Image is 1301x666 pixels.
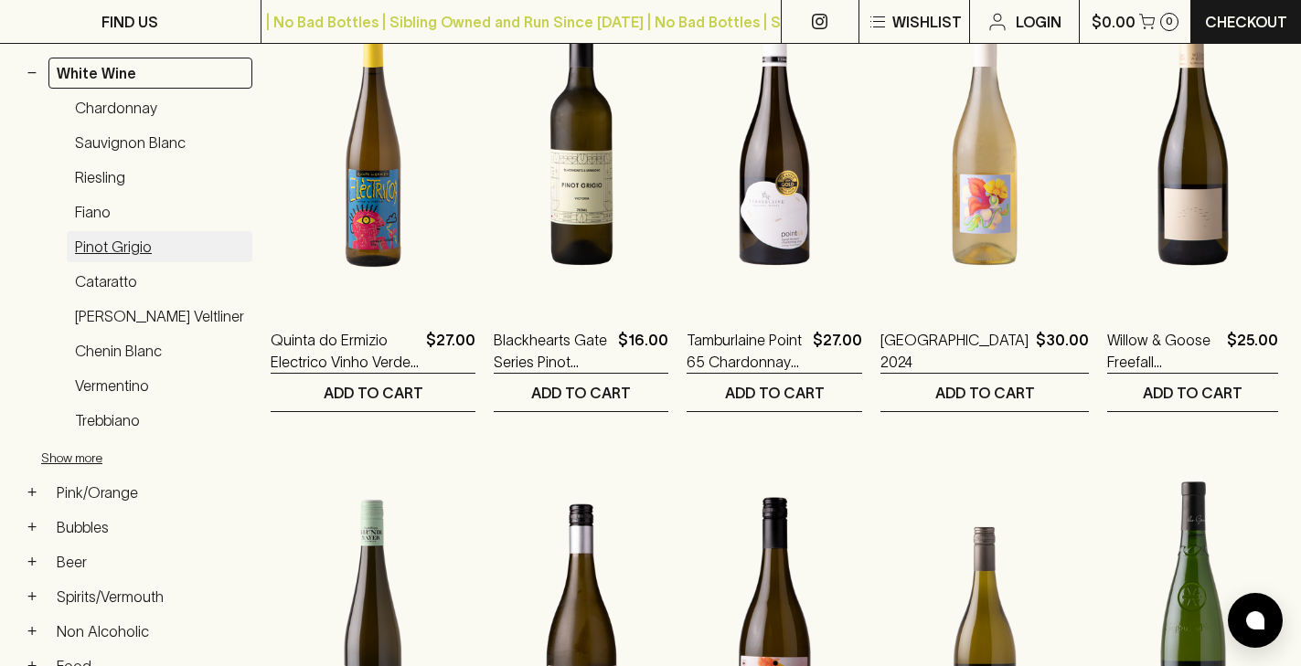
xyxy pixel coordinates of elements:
[687,374,862,411] button: ADD TO CART
[271,374,475,411] button: ADD TO CART
[23,518,41,536] button: +
[67,335,252,366] a: Chenin Blanc
[23,622,41,640] button: +
[271,329,419,373] a: Quinta do Ermizio Electrico Vinho Verde 2022
[23,553,41,571] button: +
[23,64,41,82] button: −
[23,29,41,48] button: +
[813,329,862,373] p: $27.00
[531,382,631,404] p: ADD TO CART
[23,483,41,502] button: +
[67,301,252,332] a: [PERSON_NAME] Veltliner
[880,329,1029,373] a: [GEOGRAPHIC_DATA] 2024
[725,382,825,404] p: ADD TO CART
[67,196,252,227] a: Fiano
[1107,329,1220,373] a: Willow & Goose Freefall Chardonnay 2024
[48,477,252,508] a: Pink/Orange
[1036,329,1089,373] p: $30.00
[48,581,252,612] a: Spirits/Vermouth
[67,266,252,297] a: Cataratto
[101,11,158,33] p: FIND US
[494,374,668,411] button: ADD TO CART
[880,374,1089,411] button: ADD TO CART
[67,370,252,401] a: Vermentino
[494,329,611,373] a: Blackhearts Gate Series Pinot Grigio
[67,92,252,123] a: Chardonnay
[67,127,252,158] a: Sauvignon Blanc
[935,382,1035,404] p: ADD TO CART
[1143,382,1242,404] p: ADD TO CART
[67,231,252,262] a: Pinot Grigio
[1016,11,1061,33] p: Login
[1166,16,1173,26] p: 0
[48,512,252,543] a: Bubbles
[48,58,252,89] a: White Wine
[1205,11,1287,33] p: Checkout
[23,587,41,606] button: +
[426,329,475,373] p: $27.00
[67,405,252,436] a: Trebbiano
[67,162,252,193] a: Riesling
[41,439,281,477] button: Show more
[1107,374,1278,411] button: ADD TO CART
[48,616,252,647] a: Non Alcoholic
[618,329,668,373] p: $16.00
[1227,329,1278,373] p: $25.00
[1246,611,1264,629] img: bubble-icon
[1092,11,1136,33] p: $0.00
[324,382,423,404] p: ADD TO CART
[687,329,805,373] a: Tamburlaine Point 65 Chardonnay 2023
[892,11,962,33] p: Wishlist
[48,546,252,577] a: Beer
